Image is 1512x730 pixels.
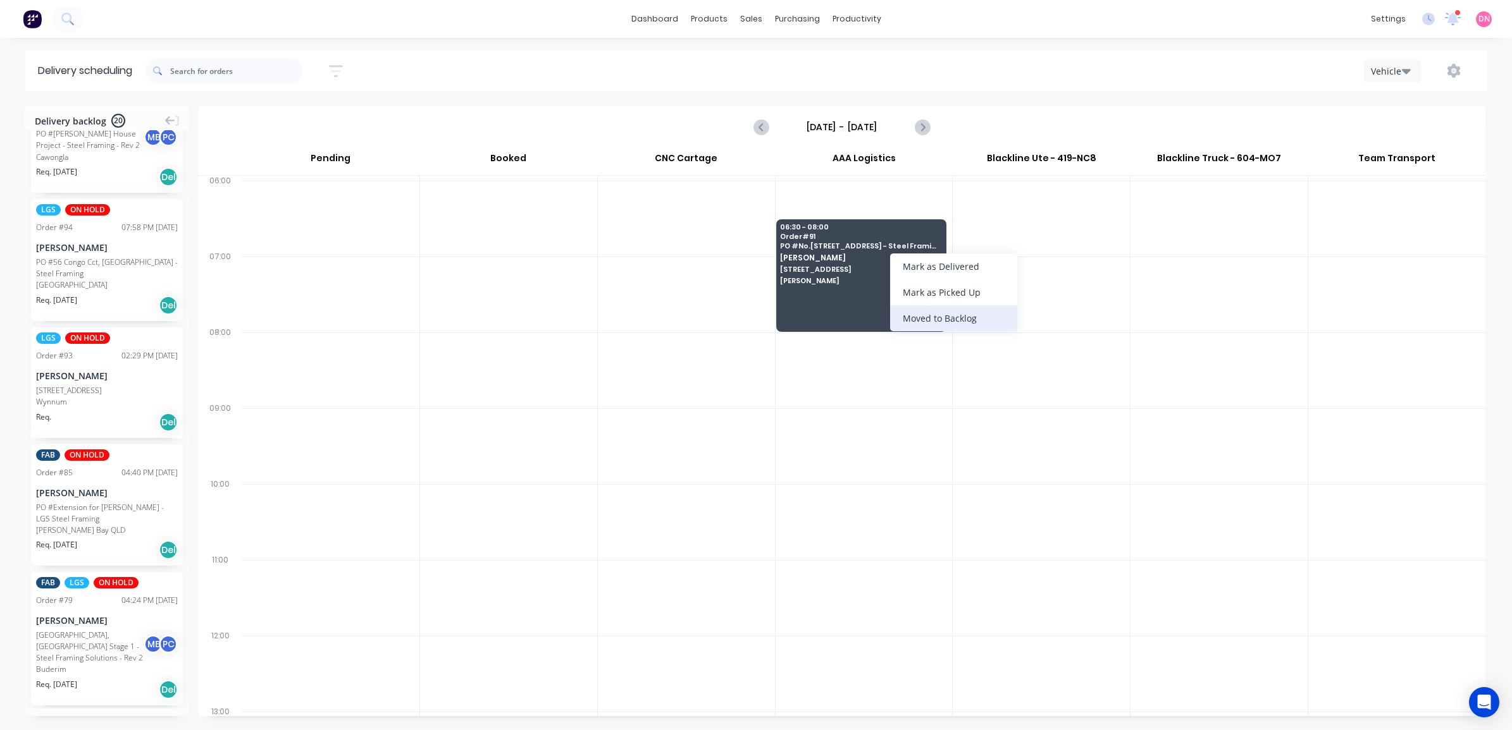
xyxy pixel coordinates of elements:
[420,147,597,175] div: Booked
[111,114,125,128] span: 20
[36,295,77,306] span: Req. [DATE]
[36,279,178,291] div: [GEOGRAPHIC_DATA]
[36,449,60,461] span: FAB
[121,595,178,606] div: 04:24 PM [DATE]
[23,9,42,28] img: Factory
[36,222,73,233] div: Order # 94
[36,369,178,382] div: [PERSON_NAME]
[36,577,60,588] span: FAB
[36,502,178,525] div: PO #Extension for [PERSON_NAME] - LGS Steel Framing
[36,664,178,675] div: Buderim
[36,396,178,408] div: Wynnum
[890,305,1017,331] div: Moved to Backlog
[94,577,139,588] span: ON HOLD
[36,539,77,551] span: Req. [DATE]
[780,277,941,284] span: [PERSON_NAME]
[36,204,61,216] span: LGS
[159,296,178,315] div: Del
[780,265,941,273] span: [STREET_ADDRESS]
[36,257,178,279] div: PO #56 Congo Cct, [GEOGRAPHIC_DATA] - Steel Framing
[890,253,1017,279] div: Mark as Delivered
[1469,687,1499,717] div: Open Intercom Messenger
[199,249,242,325] div: 07:00
[953,147,1130,175] div: Blackline Ute - 419-NC8
[121,222,178,233] div: 07:58 PM [DATE]
[776,147,953,175] div: AAA Logistics
[36,350,73,362] div: Order # 93
[890,279,1017,305] div: Mark as Picked Up
[36,679,77,690] span: Req. [DATE]
[199,552,242,628] div: 11:00
[780,223,941,231] span: 06:30 - 08:00
[826,9,888,28] div: productivity
[1371,64,1408,78] div: Vehicle
[734,9,769,28] div: sales
[159,167,178,186] div: Del
[685,9,734,28] div: products
[1131,147,1308,175] div: Blackline Truck - 604-MO7
[65,577,89,588] span: LGS
[170,58,303,83] input: Search for orders
[780,233,941,240] span: Order # 91
[25,51,145,91] div: Delivery scheduling
[1478,13,1490,25] span: DN
[36,525,178,536] div: [PERSON_NAME] Bay QLD
[36,411,51,423] span: Req.
[36,614,178,627] div: [PERSON_NAME]
[199,173,242,249] div: 06:00
[159,540,178,559] div: Del
[121,350,178,362] div: 02:29 PM [DATE]
[36,128,147,151] div: PO #[PERSON_NAME] House Project - Steel Framing - Rev 2
[36,595,73,606] div: Order # 79
[1364,60,1421,82] button: Vehicle
[1308,147,1485,175] div: Team Transport
[199,325,242,401] div: 08:00
[65,332,110,344] span: ON HOLD
[121,467,178,478] div: 04:40 PM [DATE]
[159,413,178,432] div: Del
[144,635,163,654] div: M E
[36,152,178,163] div: Cawongla
[769,9,826,28] div: purchasing
[199,477,242,552] div: 10:00
[36,486,178,499] div: [PERSON_NAME]
[36,385,102,396] div: [STREET_ADDRESS]
[780,253,941,262] span: [PERSON_NAME]
[144,128,163,147] div: M E
[36,166,77,178] span: Req. [DATE]
[1365,9,1412,28] div: settings
[780,242,941,250] span: PO # No.[STREET_ADDRESS] - Steel Framing Design & Supply - Rev 2
[199,401,242,477] div: 09:00
[159,680,178,699] div: Del
[159,635,178,654] div: P C
[36,332,61,344] span: LGS
[65,204,110,216] span: ON HOLD
[598,147,775,175] div: CNC Cartage
[36,241,178,254] div: [PERSON_NAME]
[36,467,73,478] div: Order # 85
[159,128,178,147] div: P C
[242,147,419,175] div: Pending
[625,9,685,28] a: dashboard
[35,114,106,128] span: Delivery backlog
[199,628,242,704] div: 12:00
[36,630,147,664] div: [GEOGRAPHIC_DATA], [GEOGRAPHIC_DATA] Stage 1 - Steel Framing Solutions - Rev 2
[65,449,109,461] span: ON HOLD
